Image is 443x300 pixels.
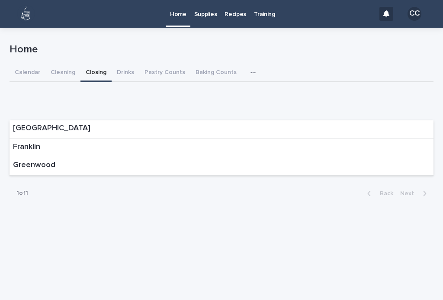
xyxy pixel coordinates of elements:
button: Baking Counts [190,64,242,82]
a: Greenwood [10,157,433,176]
p: Home [10,43,430,56]
button: Calendar [10,64,45,82]
button: Drinks [112,64,139,82]
p: Greenwood [13,161,55,170]
p: 1 of 1 [10,183,35,204]
span: Next [400,190,419,197]
img: 80hjoBaRqlyywVK24fQd [17,5,35,23]
button: Back [360,190,397,197]
span: Back [375,190,393,197]
button: Closing [80,64,112,82]
button: Next [397,190,433,197]
a: [GEOGRAPHIC_DATA] [10,120,433,139]
button: Cleaning [45,64,80,82]
p: [GEOGRAPHIC_DATA] [13,124,90,133]
div: CC [408,7,421,21]
p: Franklin [13,142,40,152]
a: Franklin [10,139,433,158]
button: Pastry Counts [139,64,190,82]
